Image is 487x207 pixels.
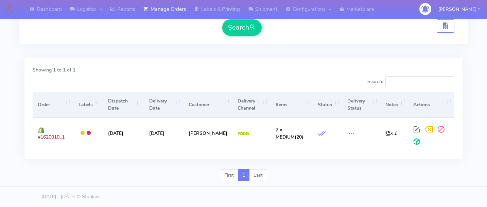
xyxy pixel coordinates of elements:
[271,92,313,117] th: Items: activate to sort column ascending
[103,117,144,148] td: [DATE]
[144,117,183,148] td: [DATE]
[38,134,65,140] span: #1620010_1
[238,169,249,181] a: 1
[103,92,144,117] th: Dispatch Date: activate to sort column ascending
[433,2,485,16] button: [PERSON_NAME]
[33,92,73,117] th: Order: activate to sort column ascending
[385,130,397,137] i: x 1
[38,127,45,133] img: shopify.png
[222,19,262,36] button: Search
[367,76,454,87] label: Search:
[232,92,271,117] th: Delivery Channel: activate to sort column ascending
[408,92,454,117] th: Actions: activate to sort column ascending
[276,127,295,140] span: 7 x MEDIUM
[144,92,183,117] th: Delivery Date: activate to sort column ascending
[184,92,232,117] th: Customer: activate to sort column ascending
[184,117,232,148] td: [PERSON_NAME]
[313,92,342,117] th: Status: activate to sort column ascending
[380,92,408,117] th: Notes: activate to sort column ascending
[385,76,454,87] input: Search:
[276,127,303,140] span: (20)
[33,66,75,74] label: Showing 1 to 1 of 1
[73,92,103,117] th: Labels: activate to sort column ascending
[342,92,380,117] th: Delivery Status: activate to sort column ascending
[238,132,249,136] img: Yodel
